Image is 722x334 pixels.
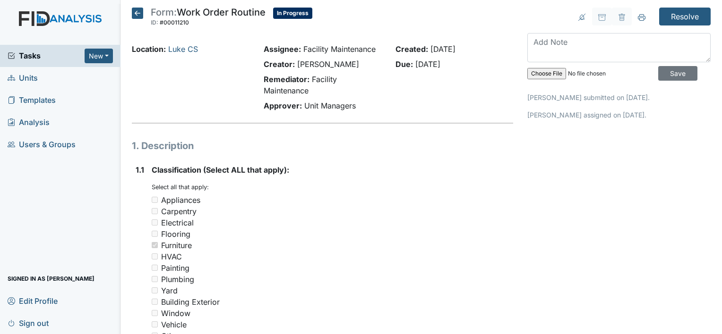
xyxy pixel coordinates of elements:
[527,110,711,120] p: [PERSON_NAME] assigned on [DATE].
[430,44,456,54] span: [DATE]
[658,66,697,81] input: Save
[415,59,440,69] span: [DATE]
[161,296,220,308] div: Building Exterior
[136,164,144,175] label: 1.1
[160,19,189,26] span: #00011210
[161,240,192,251] div: Furniture
[161,308,190,319] div: Window
[152,208,158,214] input: Carpentry
[527,92,711,102] p: [PERSON_NAME] submitted on [DATE].
[161,206,197,217] div: Carpentry
[161,274,194,285] div: Plumbing
[168,44,198,54] a: Luke CS
[152,165,289,175] span: Classification (Select ALL that apply):
[303,44,376,54] span: Facility Maintenance
[132,139,513,153] h1: 1. Description
[132,44,166,54] strong: Location:
[273,8,312,19] span: In Progress
[152,265,158,271] input: Painting
[152,219,158,225] input: Electrical
[161,194,200,206] div: Appliances
[8,50,85,61] a: Tasks
[152,276,158,282] input: Plumbing
[8,271,95,286] span: Signed in as [PERSON_NAME]
[8,93,56,108] span: Templates
[264,44,301,54] strong: Assignee:
[161,285,178,296] div: Yard
[8,71,38,85] span: Units
[395,44,428,54] strong: Created:
[151,8,266,28] div: Work Order Routine
[152,231,158,237] input: Flooring
[264,75,309,84] strong: Remediator:
[8,115,50,130] span: Analysis
[161,251,182,262] div: HVAC
[395,59,413,69] strong: Due:
[297,59,359,69] span: [PERSON_NAME]
[151,7,177,18] span: Form:
[161,262,189,274] div: Painting
[152,321,158,327] input: Vehicle
[264,101,302,110] strong: Approver:
[8,316,49,330] span: Sign out
[152,184,209,191] small: Select all that apply:
[152,253,158,259] input: HVAC
[264,59,295,69] strong: Creator:
[304,101,356,110] span: Unit Managers
[161,319,187,330] div: Vehicle
[152,197,158,203] input: Appliances
[152,242,158,248] input: Furniture
[151,19,158,26] span: ID:
[161,217,194,228] div: Electrical
[152,299,158,305] input: Building Exterior
[161,228,190,240] div: Flooring
[152,310,158,316] input: Window
[152,287,158,293] input: Yard
[85,49,113,63] button: New
[659,8,711,25] input: Resolve
[8,293,58,308] span: Edit Profile
[8,137,76,152] span: Users & Groups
